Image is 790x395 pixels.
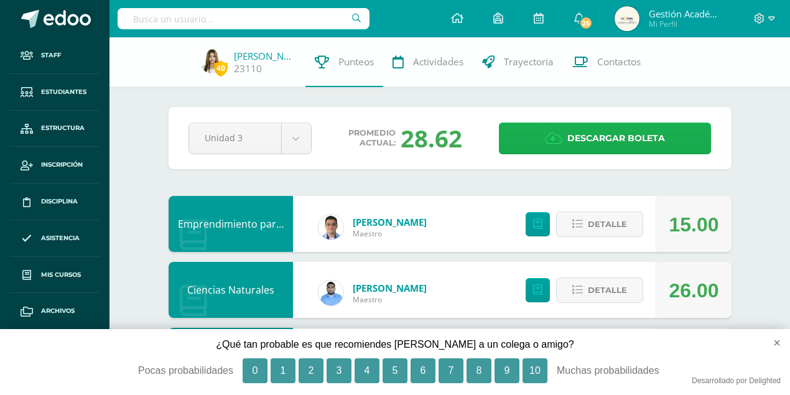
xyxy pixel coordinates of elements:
[41,197,78,207] span: Disciplina
[41,306,75,316] span: Archivos
[41,160,83,170] span: Inscripción
[41,123,85,133] span: Estructura
[318,281,343,305] img: 54ea75c2c4af8710d6093b43030d56ea.png
[318,215,343,239] img: 828dc3da83d952870f0c8eb2a42c8d14.png
[669,263,718,318] div: 26.00
[41,50,61,60] span: Staff
[495,358,519,383] button: 9
[10,37,100,74] a: Staff
[299,358,323,383] button: 2
[234,50,296,62] a: [PERSON_NAME]
[473,37,563,87] a: Trayectoria
[10,147,100,184] a: Inscripción
[10,111,100,147] a: Estructura
[205,123,266,152] span: Unidad 3
[413,55,463,68] span: Actividades
[439,358,463,383] button: 7
[753,329,790,356] button: close survey
[169,262,293,318] div: Ciencias Naturales
[41,87,86,97] span: Estudiantes
[579,16,593,30] span: 25
[588,279,627,302] span: Detalle
[563,37,650,87] a: Contactos
[557,358,712,383] div: Muchas probabilidades
[588,213,627,236] span: Detalle
[169,196,293,252] div: Emprendimiento para la Productividad
[10,293,100,330] a: Archivos
[10,74,100,111] a: Estudiantes
[353,282,427,294] a: [PERSON_NAME]
[327,358,351,383] button: 3
[499,123,711,154] a: Descargar boleta
[649,7,723,20] span: Gestión Académica
[271,358,295,383] button: 1
[556,211,643,237] button: Detalle
[243,358,267,383] button: 0, Pocas probabilidades
[383,358,407,383] button: 5
[353,216,427,228] a: [PERSON_NAME]
[523,358,547,383] button: 10, Muchas probabilidades
[615,6,639,31] img: ff93632bf489dcbc5131d32d8a4af367.png
[504,55,554,68] span: Trayectoria
[200,49,225,73] img: 75312aefb8c036cfc02c4d79710eebb1.png
[118,8,369,29] input: Busca un usuario...
[41,270,81,280] span: Mis cursos
[411,358,435,383] button: 6
[353,294,427,305] span: Maestro
[355,358,379,383] button: 4
[467,358,491,383] button: 8
[597,55,641,68] span: Contactos
[178,217,361,231] a: Emprendimiento para la Productividad
[10,184,100,220] a: Disciplina
[669,197,718,253] div: 15.00
[353,228,427,239] span: Maestro
[214,60,228,76] span: 40
[567,123,665,154] span: Descargar boleta
[383,37,473,87] a: Actividades
[10,220,100,257] a: Asistencia
[305,37,383,87] a: Punteos
[10,257,100,294] a: Mis cursos
[348,128,396,148] span: Promedio actual:
[78,358,233,383] div: Pocas probabilidades
[234,62,262,75] a: 23110
[649,19,723,29] span: Mi Perfil
[338,55,374,68] span: Punteos
[187,283,274,297] a: Ciencias Naturales
[41,233,80,243] span: Asistencia
[556,277,643,303] button: Detalle
[189,123,311,154] a: Unidad 3
[401,122,462,154] div: 28.62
